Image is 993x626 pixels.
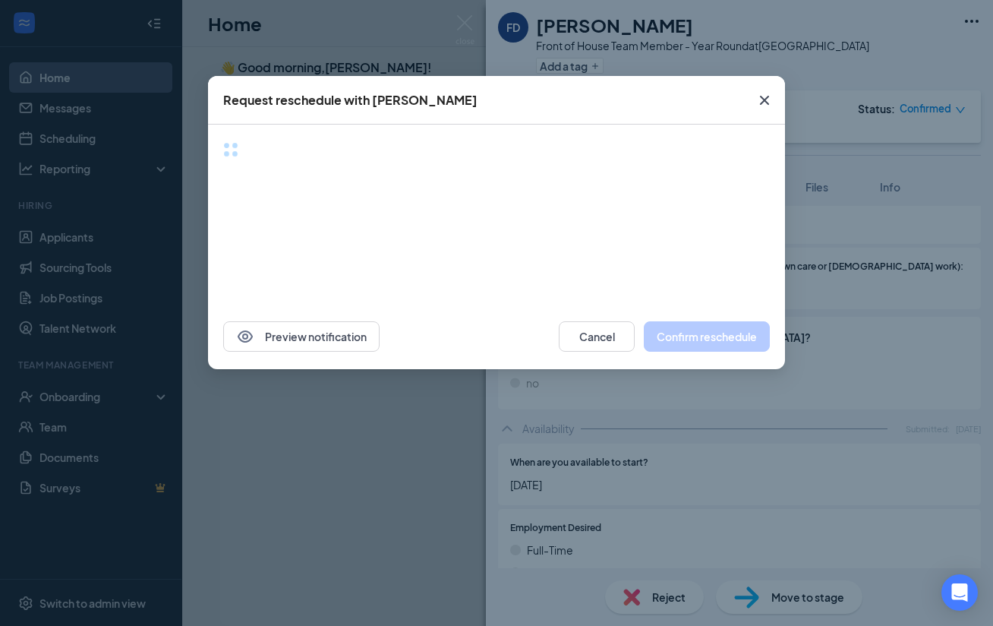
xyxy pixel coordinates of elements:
[223,92,478,109] div: Request reschedule with [PERSON_NAME]
[223,321,380,352] button: EyePreview notification
[941,574,978,611] div: Open Intercom Messenger
[744,76,785,125] button: Close
[644,321,770,352] button: Confirm reschedule
[755,91,774,109] svg: Cross
[559,321,635,352] button: Cancel
[236,327,254,346] svg: Eye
